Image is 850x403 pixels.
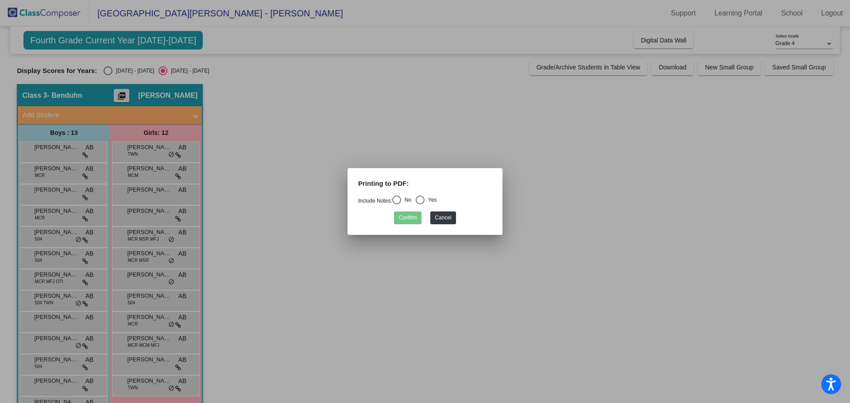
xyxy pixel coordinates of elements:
label: Printing to PDF: [358,179,409,189]
div: No [401,196,411,204]
mat-radio-group: Select an option [358,198,437,204]
div: Yes [425,196,437,204]
button: Confirm [394,211,421,224]
button: Cancel [430,211,456,224]
a: Include Notes: [358,198,392,204]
